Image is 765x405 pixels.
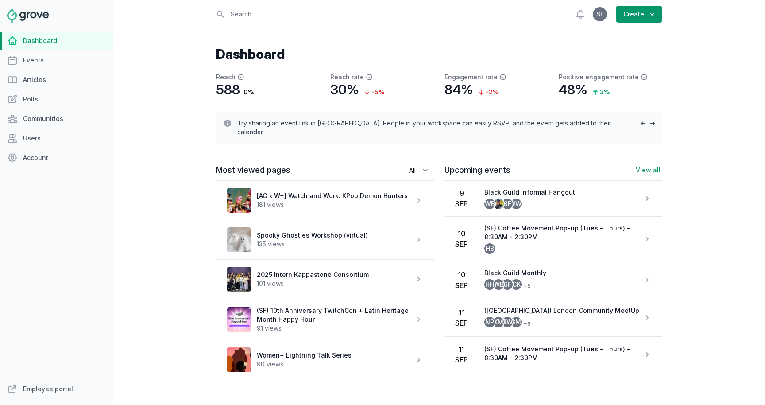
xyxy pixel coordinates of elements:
h3: Sep [455,354,468,365]
p: Try sharing an event link in [GEOGRAPHIC_DATA]. People in your workspace can easily RSVP, and the... [237,119,630,136]
p: 0 % [243,88,254,97]
a: [AG x W+] Watch and Work: KPop Demon Hunters181 views [216,181,434,220]
p: [AG x W+] Watch and Work: KPop Demon Hunters [257,191,414,200]
h3: Sep [455,199,468,209]
p: 181 views [257,200,414,209]
h3: Sep [455,280,468,291]
span: WB [494,281,504,288]
a: 11Sep([GEOGRAPHIC_DATA]) London Community MeetUpNPKMRWSM+9 [444,299,662,336]
span: SM [511,319,521,325]
a: 2025 Intern Kappastone Consortium101 views [216,260,434,299]
h2: 9 [460,188,464,199]
p: 135 views [257,240,414,249]
h3: Most viewed pages [216,165,355,175]
a: View all [634,166,662,175]
h2: 10 [458,269,466,280]
p: Black Guild Monthly [484,269,643,277]
p: -2 % [477,88,499,97]
h2: 11 [459,344,465,354]
h3: Sep [455,239,468,249]
span: SL [596,11,604,17]
span: WB [485,201,495,207]
p: Black Guild Informal Hangout [484,188,643,197]
span: + 9 [520,319,531,329]
a: Spooky Ghosties Workshop (virtual)135 views [216,220,434,259]
p: 48% [559,82,587,97]
span: NP [485,319,494,325]
span: RW [502,319,513,325]
button: Create [616,6,662,23]
p: (SF) Coffee Movement Pop-up (Tues - Thurs) - 8:30AM - 2:30PM [484,224,643,241]
a: 10SepBlack Guild MonthlyHHWBSFCK+5 [444,261,662,299]
p: Reach [216,73,320,82]
p: Spooky Ghosties Workshop (virtual) [257,231,414,240]
span: ← [640,119,646,127]
span: HH [485,281,494,288]
p: 3 % [591,88,610,97]
span: + 5 [520,281,531,292]
p: 84% [444,82,473,97]
p: Reach rate [330,73,434,82]
p: Engagement rate [444,73,548,82]
span: SF [504,281,511,288]
span: CK [512,281,521,288]
span: KM [494,319,503,325]
p: 91 views [257,324,414,333]
span: SF [504,201,511,207]
h2: 11 [459,307,465,318]
span: HB [486,245,494,252]
p: Positive engagement rate [559,73,662,82]
h3: Upcoming events [444,165,634,175]
span: → [649,119,655,127]
a: 10Sep(SF) Coffee Movement Pop-up (Tues - Thurs) - 8:30AM - 2:30PMHB [444,217,662,261]
p: 2025 Intern Kappastone Consortium [257,270,414,279]
h1: Dashboard [216,46,662,62]
p: 101 views [257,279,414,288]
p: 90 views [257,360,414,369]
img: Grove [7,9,49,23]
p: ([GEOGRAPHIC_DATA]) London Community MeetUp [484,306,643,315]
p: 588 [216,82,240,97]
p: -5 % [363,88,385,97]
a: 9SepBlack Guild Informal HangoutWBSFJW [444,181,662,216]
a: 11Sep(SF) Coffee Movement Pop-up (Tues - Thurs) - 8:30AM - 2:30PM [444,337,662,372]
button: SL [593,7,607,21]
p: (SF) 10th Anniversary TwitchCon + Latin Heritage Month Happy Hour [257,306,414,324]
a: (SF) 10th Anniversary TwitchCon + Latin Heritage Month Happy Hour91 views [216,299,434,340]
span: JW [511,201,522,207]
a: Women+ Lightning Talk Series90 views [216,340,434,379]
h3: Sep [455,318,468,328]
p: 30% [330,82,359,97]
p: (SF) Coffee Movement Pop-up (Tues - Thurs) - 8:30AM - 2:30PM [484,345,643,362]
p: Women+ Lightning Talk Series [257,351,414,360]
h2: 10 [458,228,466,239]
